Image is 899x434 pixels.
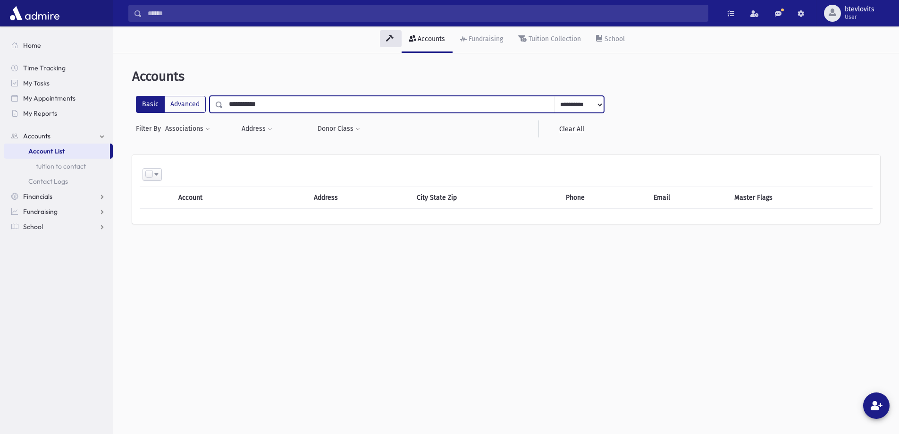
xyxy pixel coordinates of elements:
[173,187,276,209] th: Account
[142,5,708,22] input: Search
[4,204,113,219] a: Fundraising
[603,35,625,43] div: School
[308,187,411,209] th: Address
[23,109,57,118] span: My Reports
[23,94,76,102] span: My Appointments
[467,35,503,43] div: Fundraising
[845,13,874,21] span: User
[560,187,648,209] th: Phone
[4,144,110,159] a: Account List
[402,26,453,53] a: Accounts
[729,187,873,209] th: Master Flags
[136,124,165,134] span: Filter By
[4,159,113,174] a: tuition to contact
[845,6,874,13] span: btevlovits
[23,79,50,87] span: My Tasks
[4,128,113,144] a: Accounts
[4,174,113,189] a: Contact Logs
[411,187,560,209] th: City State Zip
[453,26,511,53] a: Fundraising
[4,219,113,234] a: School
[28,147,65,155] span: Account List
[4,60,113,76] a: Time Tracking
[136,96,165,113] label: Basic
[23,64,66,72] span: Time Tracking
[165,120,210,137] button: Associations
[23,222,43,231] span: School
[132,68,185,84] span: Accounts
[23,192,52,201] span: Financials
[4,38,113,53] a: Home
[23,132,50,140] span: Accounts
[416,35,445,43] div: Accounts
[4,91,113,106] a: My Appointments
[4,76,113,91] a: My Tasks
[648,187,729,209] th: Email
[136,96,206,113] div: FilterModes
[28,177,68,186] span: Contact Logs
[538,120,604,137] a: Clear All
[23,207,58,216] span: Fundraising
[588,26,632,53] a: School
[8,4,62,23] img: AdmirePro
[23,41,41,50] span: Home
[511,26,588,53] a: Tuition Collection
[164,96,206,113] label: Advanced
[527,35,581,43] div: Tuition Collection
[241,120,273,137] button: Address
[317,120,361,137] button: Donor Class
[4,106,113,121] a: My Reports
[4,189,113,204] a: Financials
